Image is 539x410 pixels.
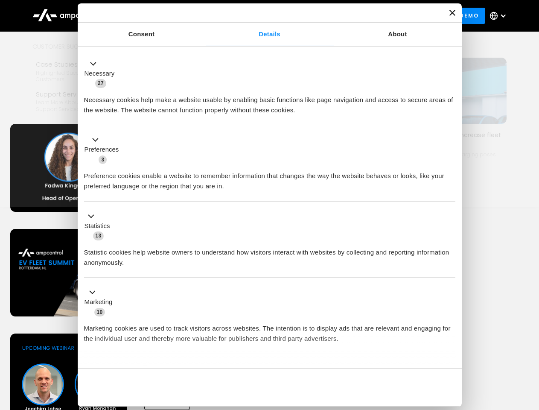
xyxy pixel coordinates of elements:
[93,231,104,240] span: 13
[78,23,206,46] a: Consent
[84,221,110,231] label: Statistics
[84,287,118,317] button: Marketing (10)
[84,164,455,191] div: Preference cookies enable a website to remember information that changes the way the website beha...
[84,241,455,268] div: Statistic cookies help website owners to understand how visitors interact with websites by collec...
[334,23,462,46] a: About
[36,90,135,99] div: Support Services
[206,23,334,46] a: Details
[141,365,149,373] span: 2
[332,375,455,400] button: Okay
[36,99,135,112] div: Learn more about Ampcontrol’s support services
[94,308,105,316] span: 10
[84,297,113,307] label: Marketing
[32,42,138,51] div: Customer success
[84,88,455,115] div: Necessary cookies help make a website usable by enabling basic functions like page navigation and...
[84,145,119,155] label: Preferences
[84,69,115,79] label: Necessary
[99,155,107,164] span: 3
[32,86,138,116] a: Support ServicesLearn more about Ampcontrol’s support services
[84,59,120,88] button: Necessary (27)
[36,60,135,69] div: Case Studies
[84,211,115,241] button: Statistics (13)
[84,317,455,344] div: Marketing cookies are used to track visitors across websites. The intention is to display ads tha...
[449,10,455,16] button: Close banner
[36,70,135,83] div: Highlighted success stories From Our Customers
[84,135,124,165] button: Preferences (3)
[95,79,106,88] span: 27
[32,56,138,86] a: Case StudiesHighlighted success stories From Our Customers
[84,363,154,374] button: Unclassified (2)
